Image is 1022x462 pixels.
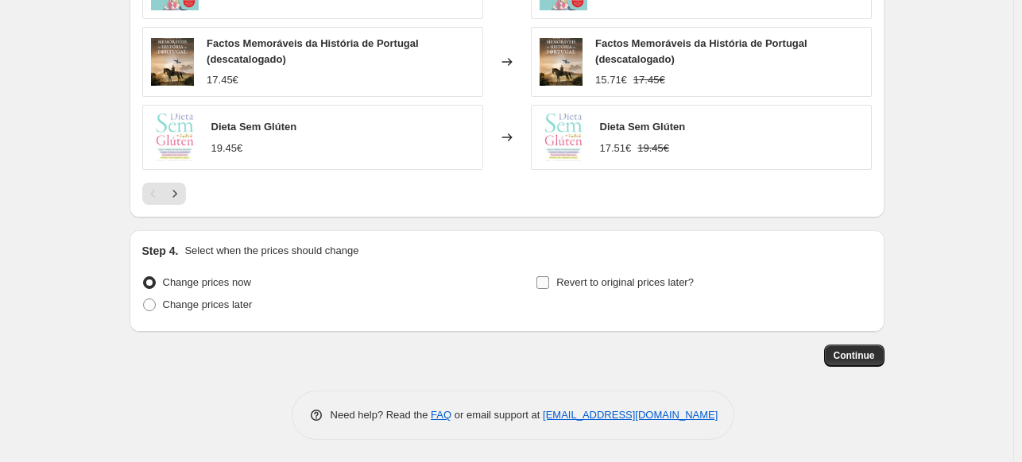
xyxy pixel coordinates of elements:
div: 17.45€ [207,72,238,88]
span: Change prices now [163,276,251,288]
a: FAQ [431,409,451,421]
img: factos-memoraveis-da-historia-de-portugal-135495_80x.jpg [151,38,195,86]
strike: 17.45€ [633,72,665,88]
p: Select when the prices should change [184,243,358,259]
div: 19.45€ [211,141,243,156]
span: Factos Memoráveis da História de Portugal (descatalogado) [207,37,419,65]
span: Revert to original prices later? [556,276,694,288]
strike: 19.45€ [637,141,669,156]
button: Continue [824,345,885,367]
a: [EMAIL_ADDRESS][DOMAIN_NAME] [543,409,718,421]
span: or email support at [451,409,543,421]
img: dieta-sem-gluten-758746_80x.jpg [540,114,587,161]
img: factos-memoraveis-da-historia-de-portugal-135495_80x.jpg [540,38,583,86]
div: 15.71€ [595,72,627,88]
span: Dieta Sem Glúten [600,121,686,133]
h2: Step 4. [142,243,179,259]
span: Continue [834,349,875,362]
nav: Pagination [142,183,186,205]
button: Next [164,183,186,205]
div: 17.51€ [600,141,632,156]
span: Factos Memoráveis da História de Portugal (descatalogado) [595,37,807,65]
span: Dieta Sem Glúten [211,121,297,133]
img: dieta-sem-gluten-758746_80x.jpg [151,114,199,161]
span: Need help? Read the [331,409,432,421]
span: Change prices later [163,298,253,310]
